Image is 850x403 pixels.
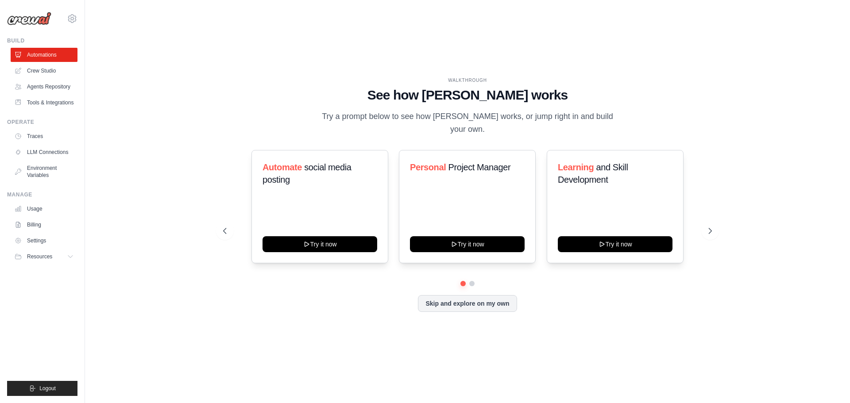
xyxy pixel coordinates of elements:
button: Try it now [558,236,672,252]
h1: See how [PERSON_NAME] works [223,87,712,103]
a: Crew Studio [11,64,77,78]
a: Traces [11,129,77,143]
span: Project Manager [448,162,511,172]
img: Logo [7,12,51,25]
a: Billing [11,218,77,232]
p: Try a prompt below to see how [PERSON_NAME] works, or jump right in and build your own. [319,110,616,136]
button: Skip and explore on my own [418,295,517,312]
div: WALKTHROUGH [223,77,712,84]
span: Learning [558,162,594,172]
span: Personal [410,162,446,172]
a: Environment Variables [11,161,77,182]
button: Logout [7,381,77,396]
div: Build [7,37,77,44]
div: Manage [7,191,77,198]
a: Usage [11,202,77,216]
a: Settings [11,234,77,248]
span: Resources [27,253,52,260]
span: Automate [263,162,302,172]
span: and Skill Development [558,162,628,184]
button: Try it now [263,236,377,252]
a: Automations [11,48,77,62]
div: Operate [7,119,77,126]
button: Try it now [410,236,525,252]
span: social media posting [263,162,352,184]
span: Logout [39,385,56,392]
button: Resources [11,249,77,264]
a: LLM Connections [11,145,77,159]
a: Agents Repository [11,80,77,94]
a: Tools & Integrations [11,96,77,110]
